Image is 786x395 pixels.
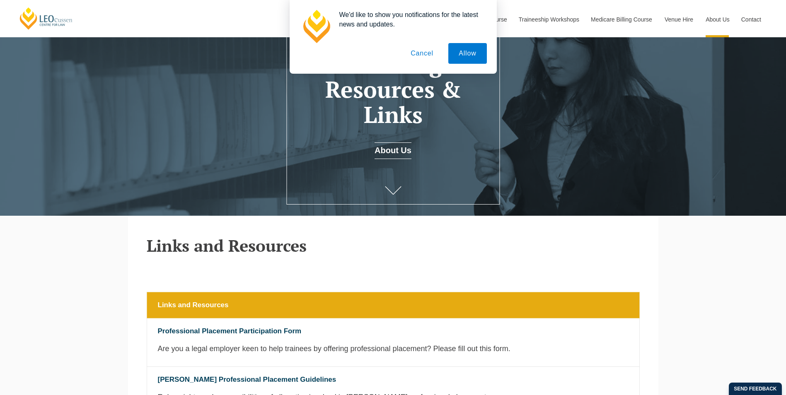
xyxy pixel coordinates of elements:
div: We'd like to show you notifications for the latest news and updates. [333,10,487,29]
button: Allow [448,43,486,64]
th: Links and Resources [147,292,639,318]
a: [PERSON_NAME] Professional Placement Guidelines [158,376,336,383]
a: About Us [375,142,411,159]
h1: Online Legal Resources & Links [299,52,487,128]
button: Cancel [400,43,444,64]
h2: Links and Resources [147,236,640,255]
p: Are you a legal employer keen to help trainees by offering professional placement? Please fill ou... [147,344,639,362]
a: Professional Placement Participation Form [158,327,302,335]
img: notification icon [300,10,333,43]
